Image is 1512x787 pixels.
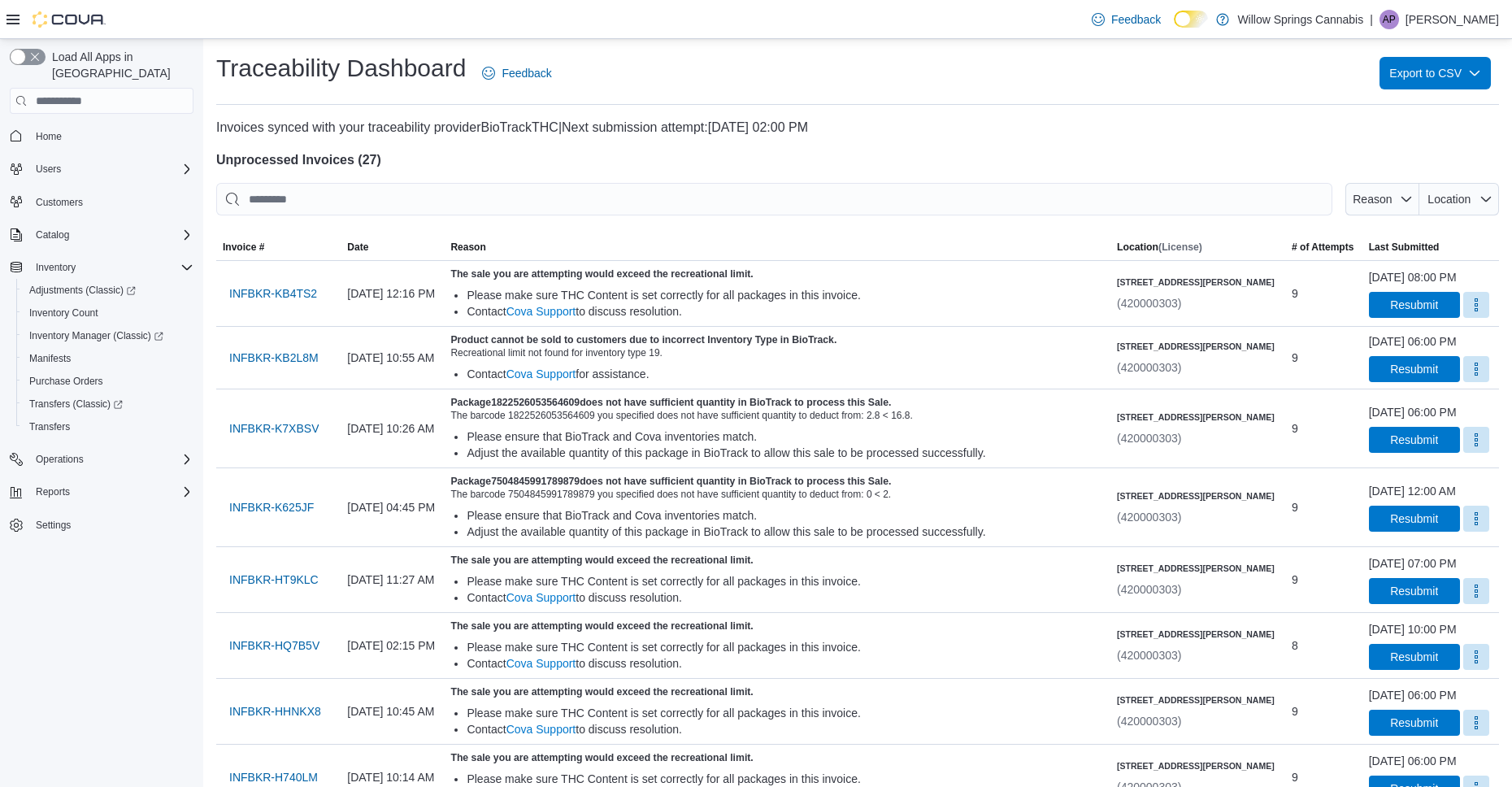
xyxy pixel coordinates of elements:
[29,352,71,365] span: Manifests
[1369,356,1460,382] button: Resubmit
[23,417,193,437] span: Transfers
[29,159,67,179] button: Users
[1406,10,1499,29] p: [PERSON_NAME]
[1345,183,1419,215] button: Reason
[29,515,193,535] span: Settings
[1117,583,1181,596] span: (420000303)
[216,118,1499,137] p: Invoices synced with your traceability provider BioTrackTHC | [DATE] 02:00 PM
[1427,193,1471,206] span: Location
[1463,292,1489,318] button: More
[23,326,170,346] a: Inventory Manager (Classic)
[29,258,82,277] button: Inventory
[467,721,1104,737] div: Contact to discuss resolution.
[450,267,1104,280] h5: The sale you are attempting would exceed the recreational limit.
[29,258,193,277] span: Inventory
[1389,57,1481,89] span: Export to CSV
[467,366,1104,382] div: Contact for assistance.
[1369,710,1460,736] button: Resubmit
[1117,411,1275,424] h6: [STREET_ADDRESS][PERSON_NAME]
[450,488,1104,501] div: The barcode 7504845991789879 you specified does not have sufficient quantity to deduct from: 0 < 2.
[341,341,444,374] div: [DATE] 10:55 AM
[1369,621,1457,637] div: [DATE] 10:00 PM
[223,341,325,374] button: INFBKR-KB2L8M
[506,367,576,380] a: Cova Support
[1174,28,1175,28] span: Dark Mode
[1419,183,1499,215] button: Location
[223,277,324,310] button: INFBKR-KB4TS2
[1369,555,1457,572] div: [DATE] 07:00 PM
[36,130,62,143] span: Home
[23,349,77,368] a: Manifests
[36,519,71,532] span: Settings
[1369,644,1460,670] button: Resubmit
[1463,356,1489,382] button: More
[1117,361,1181,374] span: (420000303)
[16,324,200,347] a: Inventory Manager (Classic)
[1117,340,1275,353] h6: [STREET_ADDRESS][PERSON_NAME]
[23,372,110,391] a: Purchase Orders
[467,655,1104,672] div: Contact to discuss resolution.
[467,589,1104,606] div: Contact to discuss resolution.
[476,57,558,89] a: Feedback
[1292,498,1298,517] span: 9
[1369,753,1457,769] div: [DATE] 06:00 PM
[36,196,83,209] span: Customers
[216,52,466,85] h1: Traceability Dashboard
[506,657,576,670] a: Cova Support
[23,349,193,368] span: Manifests
[46,49,193,81] span: Load All Apps in [GEOGRAPHIC_DATA]
[29,482,76,502] button: Reports
[341,491,444,524] div: [DATE] 04:45 PM
[1117,241,1202,254] h5: Location
[1117,628,1275,641] h6: [STREET_ADDRESS][PERSON_NAME]
[467,573,1104,589] div: Please make sure THC Content is set correctly for all packages in this invoice.
[23,326,193,346] span: Inventory Manager (Classic)
[467,639,1104,655] div: Please make sure THC Content is set correctly for all packages in this invoice.
[29,284,136,297] span: Adjustments (Classic)
[1369,333,1457,350] div: [DATE] 06:00 PM
[1292,636,1298,655] span: 8
[506,591,576,604] a: Cova Support
[23,303,105,323] a: Inventory Count
[467,507,1104,524] div: Please ensure that BioTrack and Cova inventories match.
[16,415,200,438] button: Transfers
[36,453,84,466] span: Operations
[10,117,193,579] nav: Complex example
[23,394,193,414] span: Transfers (Classic)
[16,347,200,370] button: Manifests
[467,303,1104,320] div: Contact to discuss resolution.
[562,120,708,134] span: Next submission attempt:
[1117,511,1181,524] span: (420000303)
[16,370,200,393] button: Purchase Orders
[450,396,1104,409] h5: Package 1822526053564609 does not have sufficient quantity in BioTrack to process this Sale.
[3,513,200,537] button: Settings
[3,224,200,246] button: Catalog
[36,485,70,498] span: Reports
[1292,702,1298,721] span: 9
[450,409,1104,422] div: The barcode 1822526053564609 you specified does not have sufficient quantity to deduct from: 2.8 ...
[1111,11,1161,28] span: Feedback
[450,685,1104,698] h5: The sale you are attempting would exceed the recreational limit.
[450,333,1104,346] h5: Product cannot be sold to customers due to incorrect Inventory Type in BioTrack.
[29,329,163,342] span: Inventory Manager (Classic)
[1117,276,1275,289] h6: [STREET_ADDRESS][PERSON_NAME]
[467,287,1104,303] div: Please make sure THC Content is set correctly for all packages in this invoice.
[29,225,76,245] button: Catalog
[223,412,325,445] button: INFBKR-K7XBSV
[23,303,193,323] span: Inventory Count
[1390,715,1438,731] span: Resubmit
[341,563,444,596] div: [DATE] 11:27 AM
[467,524,1104,540] div: Adjust the available quantity of this package in BioTrack to allow this sale to be processed succ...
[1463,506,1489,532] button: More
[1292,241,1353,254] span: # of Attempts
[1117,297,1181,310] span: (420000303)
[450,241,485,254] span: Reason
[1292,767,1298,787] span: 9
[506,305,576,318] a: Cova Support
[1369,506,1460,532] button: Resubmit
[450,346,1104,359] div: Recreational limit not found for inventory type 19.
[1370,10,1373,29] p: |
[29,482,193,502] span: Reports
[1117,241,1202,254] span: Location (License)
[23,280,142,300] a: Adjustments (Classic)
